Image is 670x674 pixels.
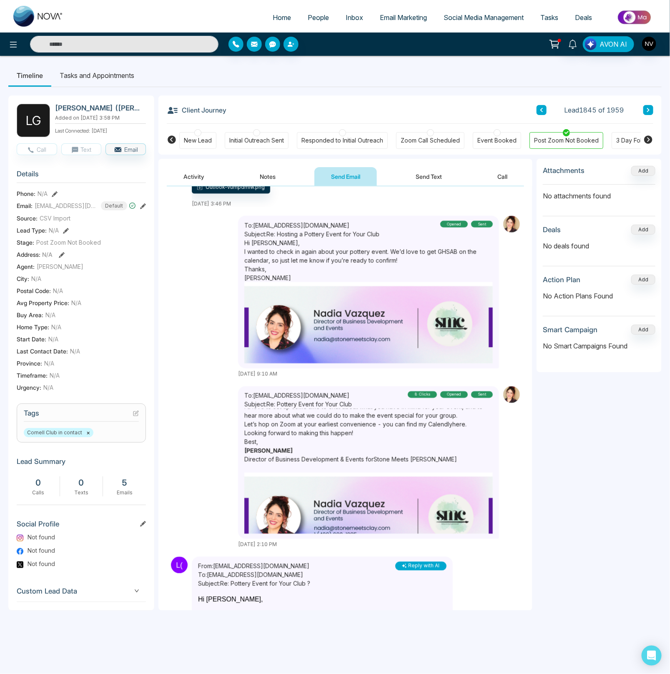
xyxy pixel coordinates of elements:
[55,104,143,112] h2: [PERSON_NAME] ([PERSON_NAME] - Global Health Student
[17,586,146,597] span: Custom Lead Data
[314,167,377,186] button: Send Email
[24,409,139,422] h3: Tags
[346,13,363,22] span: Inbox
[17,238,34,247] span: Stage:
[371,10,435,25] a: Email Marketing
[8,64,51,87] li: Timeline
[631,225,655,235] button: Add
[585,38,597,50] img: Lead Flow
[17,250,53,259] span: Address:
[36,238,101,247] span: Post Zoom Not Booked
[105,143,146,155] button: Email
[107,476,142,489] div: 5
[198,571,310,579] p: To: [EMAIL_ADDRESS][DOMAIN_NAME]
[264,10,299,25] a: Home
[17,359,42,368] span: Province :
[51,64,143,87] li: Tasks and Appointments
[198,562,310,571] p: From: [EMAIL_ADDRESS][DOMAIN_NAME]
[503,386,520,403] img: Sender
[301,136,383,145] div: Responded to Initial Outreach
[13,6,63,27] img: Nova CRM Logo
[167,167,221,186] button: Activity
[51,323,61,331] span: N/A
[28,559,55,568] span: Not found
[540,13,558,22] span: Tasks
[49,226,59,235] span: N/A
[532,10,567,25] a: Tasks
[17,311,43,319] span: Buy Area :
[244,391,352,400] p: To: [EMAIL_ADDRESS][DOMAIN_NAME]
[244,400,352,409] p: Subject: Re: Pottery Event for Your Club
[184,136,212,145] div: New Lead
[42,251,53,258] span: N/A
[440,391,468,398] div: Opened
[64,489,99,496] div: Texts
[17,535,23,541] img: Instagram Logo
[134,589,139,594] span: down
[53,286,63,295] span: N/A
[575,13,592,22] span: Deals
[408,391,437,398] div: 8 clicks
[481,167,524,186] button: Call
[17,298,69,307] span: Avg Property Price :
[17,201,33,210] span: Email:
[642,646,662,666] div: Open Intercom Messenger
[55,125,146,135] p: Last Connected: [DATE]
[167,104,226,116] h3: Client Journey
[28,546,55,555] span: Not found
[17,274,29,283] span: City :
[17,104,50,137] div: L G
[543,341,655,351] p: No Smart Campaigns Found
[543,166,585,175] h3: Attachments
[17,548,23,555] img: Facebook Logo
[631,275,655,285] button: Add
[17,520,146,532] h3: Social Profile
[440,221,468,228] div: Opened
[567,10,600,25] a: Deals
[238,371,499,378] div: [DATE] 9:10 AM
[605,8,665,27] img: Market-place.gif
[380,13,427,22] span: Email Marketing
[107,489,142,496] div: Emails
[192,200,453,208] div: [DATE] 3:46 PM
[631,325,655,335] button: Add
[31,274,41,283] span: N/A
[273,13,291,22] span: Home
[50,371,60,380] span: N/A
[44,359,54,368] span: N/A
[543,326,597,334] h3: Smart Campaign
[71,298,81,307] span: N/A
[238,541,499,549] div: [DATE] 2:10 PM
[444,13,524,22] span: Social Media Management
[543,291,655,301] p: No Action Plans Found
[17,170,146,183] h3: Details
[28,533,55,541] span: Not found
[17,371,48,380] span: Timeframe :
[17,457,146,470] h3: Lead Summary
[401,136,460,145] div: Zoom Call Scheduled
[471,221,493,228] div: sent
[299,10,337,25] a: People
[308,13,329,22] span: People
[17,226,47,235] span: Lead Type:
[17,561,23,568] img: Twitter Logo
[55,114,146,122] p: Added on [DATE] 3:58 PM
[17,383,41,392] span: Urgency :
[337,10,371,25] a: Inbox
[198,579,310,588] p: Subject: Re: Pottery Event for Your Club ?
[43,383,53,392] span: N/A
[17,189,35,198] span: Phone:
[48,335,58,343] span: N/A
[21,489,55,496] div: Calls
[17,286,51,295] span: Postal Code :
[435,10,532,25] a: Social Media Management
[543,241,655,251] p: No deals found
[17,335,46,343] span: Start Date :
[395,562,447,571] button: Reply with AI
[534,136,599,145] div: Post Zoom Not Booked
[192,180,453,194] a: Outlook-vumpdmiw.png
[70,347,80,356] span: N/A
[583,36,634,52] button: AVON AI
[503,216,520,233] img: Sender
[631,167,655,174] span: Add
